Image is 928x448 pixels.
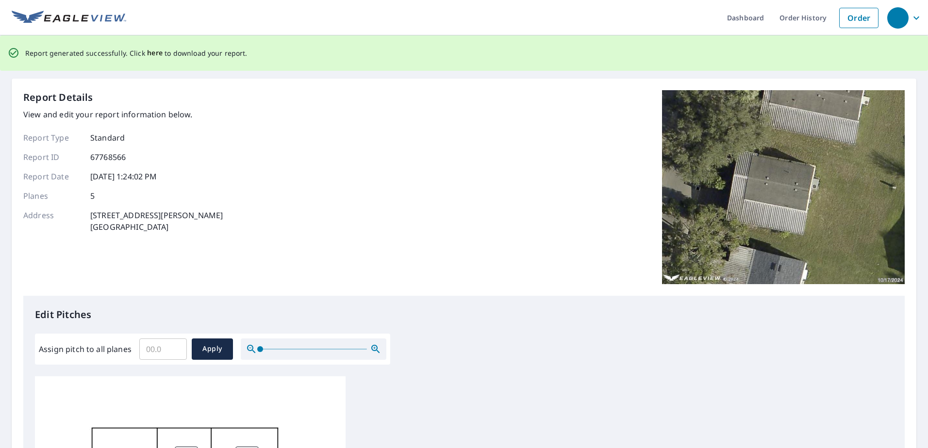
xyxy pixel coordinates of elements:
label: Assign pitch to all planes [39,343,132,355]
p: Address [23,209,82,233]
p: Report Details [23,90,93,105]
p: Report Date [23,171,82,182]
a: Order [839,8,878,28]
img: EV Logo [12,11,126,25]
p: Report ID [23,151,82,163]
p: [DATE] 1:24:02 PM [90,171,157,182]
input: 00.0 [139,336,187,363]
p: Report Type [23,132,82,144]
p: Planes [23,190,82,202]
button: Apply [192,338,233,360]
button: here [147,47,163,59]
p: Edit Pitches [35,307,893,322]
img: Top image [662,90,905,284]
p: 5 [90,190,95,202]
p: 67768566 [90,151,126,163]
p: Report generated successfully. Click to download your report. [25,47,248,59]
p: Standard [90,132,125,144]
p: [STREET_ADDRESS][PERSON_NAME] [GEOGRAPHIC_DATA] [90,209,223,233]
span: Apply [199,343,225,355]
p: View and edit your report information below. [23,109,223,120]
